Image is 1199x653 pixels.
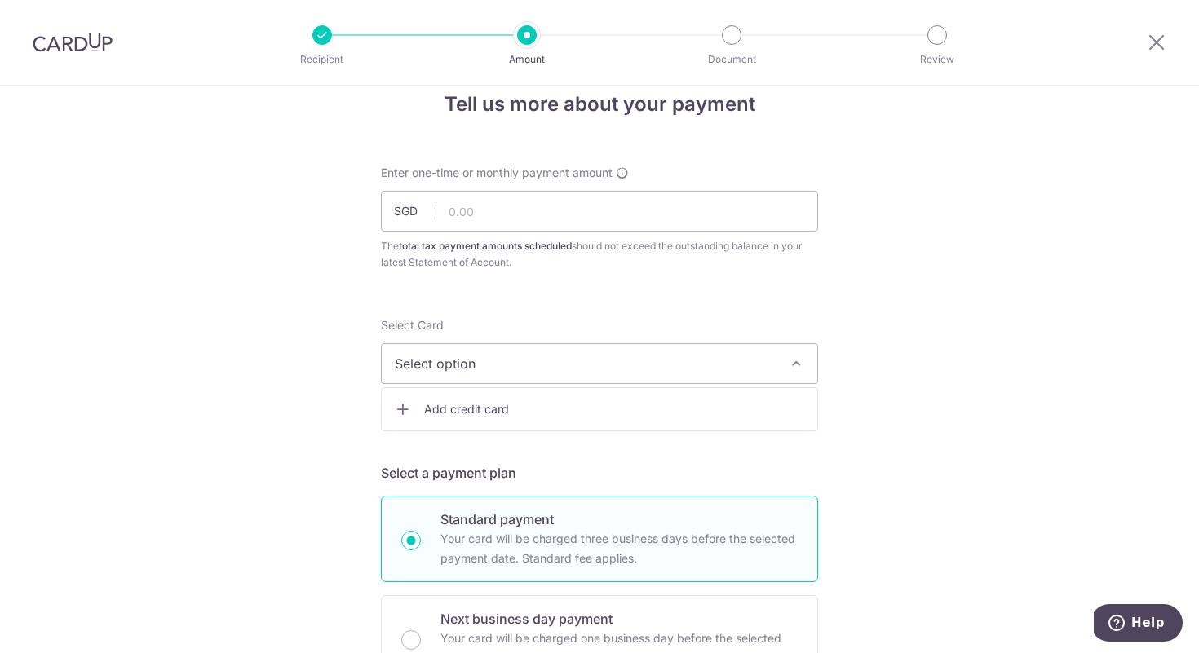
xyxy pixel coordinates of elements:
h5: Select a payment plan [381,463,818,483]
span: Add credit card [424,401,804,417]
ul: Select option [381,387,818,431]
p: Standard payment [440,510,798,529]
input: 0.00 [381,191,818,232]
span: Select option [395,354,775,373]
span: translation missing: en.payables.payment_networks.credit_card.summary.labels.select_card [381,318,444,332]
div: The should not exceed the outstanding balance in your latest Statement of Account. [381,238,818,271]
span: Enter one-time or monthly payment amount [381,165,613,181]
b: total tax payment amounts scheduled [399,240,572,252]
p: Recipient [262,51,383,68]
h4: Tell us more about your payment [381,90,818,119]
p: Document [671,51,792,68]
span: SGD [394,203,436,219]
button: Select option [381,343,818,384]
p: Your card will be charged three business days before the selected payment date. Standard fee appl... [440,529,798,568]
iframe: Opens a widget where you can find more information [1094,604,1183,645]
a: Add credit card [382,395,817,424]
p: Review [877,51,998,68]
p: Next business day payment [440,609,798,629]
img: CardUp [33,33,113,52]
p: Amount [467,51,587,68]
